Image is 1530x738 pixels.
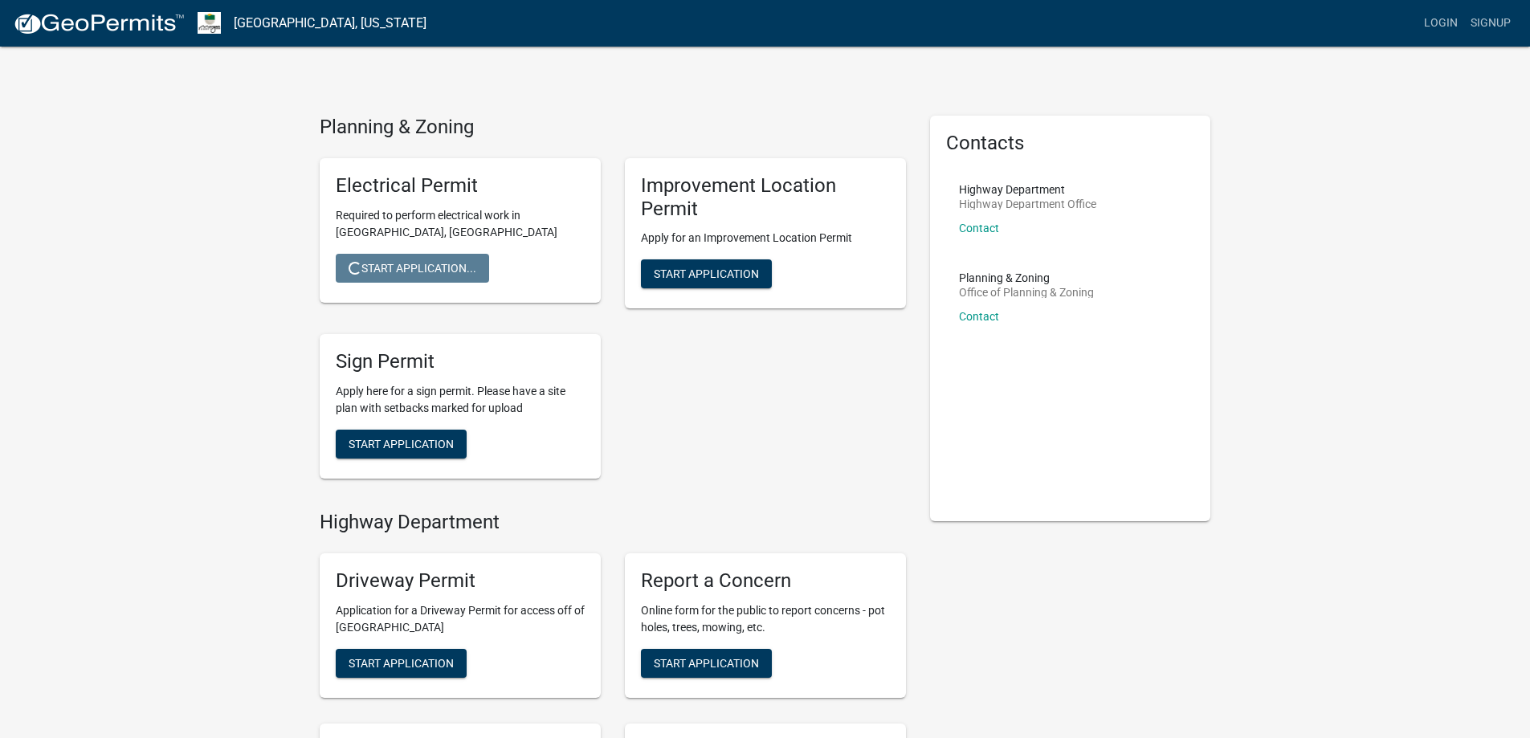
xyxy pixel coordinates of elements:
[946,132,1195,155] h5: Contacts
[641,602,890,636] p: Online form for the public to report concerns - pot holes, trees, mowing, etc.
[1464,8,1517,39] a: Signup
[641,259,772,288] button: Start Application
[641,230,890,247] p: Apply for an Improvement Location Permit
[959,272,1094,283] p: Planning & Zoning
[336,383,585,417] p: Apply here for a sign permit. Please have a site plan with setbacks marked for upload
[234,10,426,37] a: [GEOGRAPHIC_DATA], [US_STATE]
[641,649,772,678] button: Start Application
[336,254,489,283] button: Start Application...
[336,430,467,459] button: Start Application
[959,310,999,323] a: Contact
[198,12,221,34] img: Morgan County, Indiana
[320,116,906,139] h4: Planning & Zoning
[641,174,890,221] h5: Improvement Location Permit
[336,207,585,241] p: Required to perform electrical work in [GEOGRAPHIC_DATA], [GEOGRAPHIC_DATA]
[320,511,906,534] h4: Highway Department
[336,569,585,593] h5: Driveway Permit
[349,261,476,274] span: Start Application...
[336,350,585,373] h5: Sign Permit
[336,649,467,678] button: Start Application
[349,656,454,669] span: Start Application
[654,267,759,280] span: Start Application
[959,222,999,234] a: Contact
[654,656,759,669] span: Start Application
[959,198,1096,210] p: Highway Department Office
[959,184,1096,195] p: Highway Department
[336,602,585,636] p: Application for a Driveway Permit for access off of [GEOGRAPHIC_DATA]
[641,569,890,593] h5: Report a Concern
[336,174,585,198] h5: Electrical Permit
[349,438,454,451] span: Start Application
[1418,8,1464,39] a: Login
[959,287,1094,298] p: Office of Planning & Zoning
